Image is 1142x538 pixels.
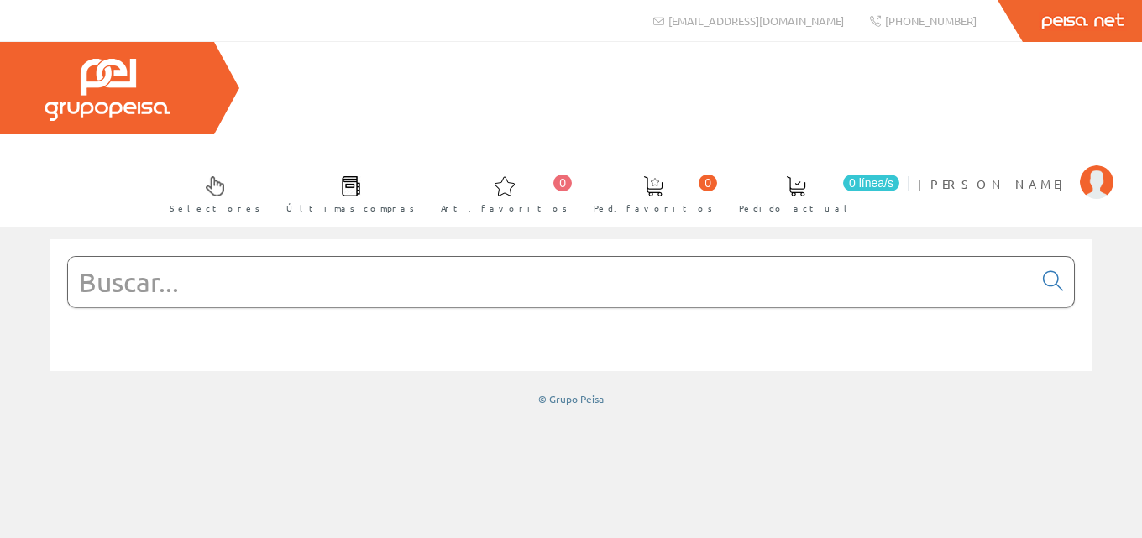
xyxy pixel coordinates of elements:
[918,162,1113,178] a: [PERSON_NAME]
[594,200,713,217] span: Ped. favoritos
[843,175,899,191] span: 0 línea/s
[441,200,568,217] span: Art. favoritos
[270,162,423,223] a: Últimas compras
[153,162,269,223] a: Selectores
[885,13,977,28] span: [PHONE_NUMBER]
[45,59,170,121] img: Grupo Peisa
[668,13,844,28] span: [EMAIL_ADDRESS][DOMAIN_NAME]
[68,257,1033,307] input: Buscar...
[699,175,717,191] span: 0
[553,175,572,191] span: 0
[286,200,415,217] span: Últimas compras
[50,392,1092,406] div: © Grupo Peisa
[170,200,260,217] span: Selectores
[918,175,1071,192] span: [PERSON_NAME]
[739,200,853,217] span: Pedido actual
